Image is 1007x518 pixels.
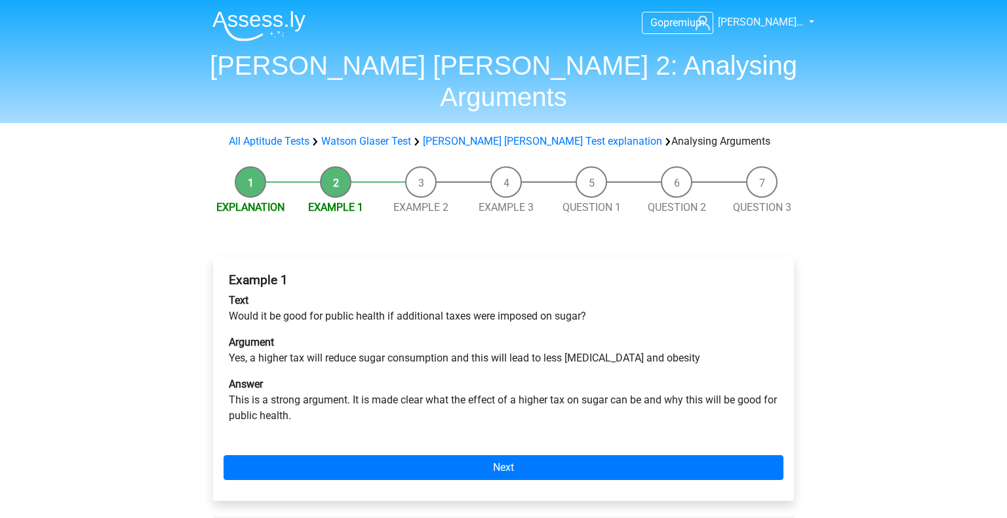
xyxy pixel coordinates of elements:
a: Explanation [216,201,285,213]
b: Example 1 [229,272,288,287]
div: Analysing Arguments [224,134,783,149]
a: Example 2 [393,201,448,213]
b: Argument [229,336,274,348]
a: Question 3 [733,201,791,213]
b: Text [229,294,248,306]
h1: [PERSON_NAME] [PERSON_NAME] 2: Analysing Arguments [202,50,805,113]
b: Answer [229,378,263,390]
a: Example 1 [308,201,363,213]
a: Watson Glaser Test [321,135,411,147]
p: Yes, a higher tax will reduce sugar consumption and this will lead to less [MEDICAL_DATA] and obe... [229,335,778,366]
span: [PERSON_NAME]… [718,16,804,28]
p: Would it be good for public health if additional taxes were imposed on sugar? [229,293,778,324]
img: Assessly [212,10,306,41]
a: [PERSON_NAME] [PERSON_NAME] Test explanation [423,135,662,147]
a: Question 1 [563,201,621,213]
a: Question 2 [648,201,706,213]
a: Next [224,455,783,480]
a: Gopremium [642,14,713,31]
span: premium [663,16,705,29]
p: This is a strong argument. It is made clear what the effect of a higher tax on sugar can be and w... [229,377,778,424]
a: [PERSON_NAME]… [690,14,805,30]
a: All Aptitude Tests [229,135,309,147]
span: Go [650,16,663,29]
a: Example 3 [479,201,534,213]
